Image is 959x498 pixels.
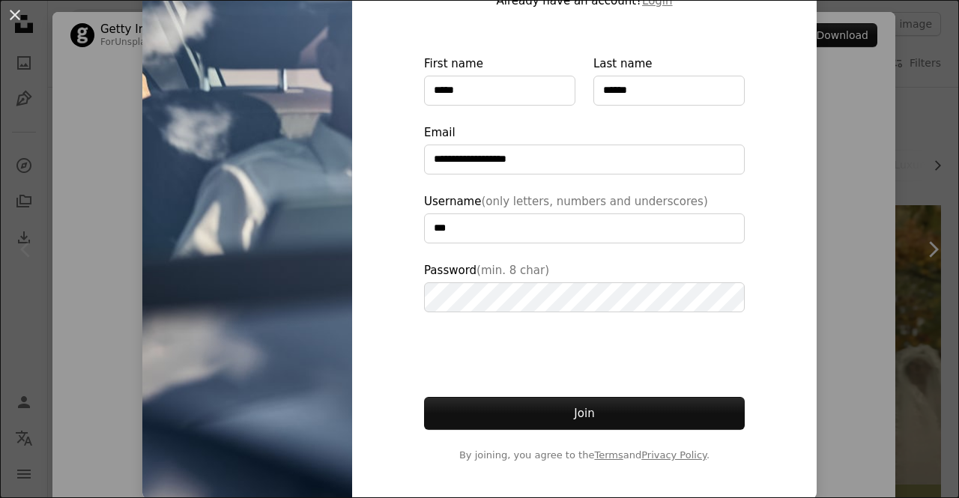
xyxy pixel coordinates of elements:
a: Terms [594,449,623,461]
input: First name [424,76,575,106]
input: Username(only letters, numbers and underscores) [424,213,745,243]
input: Password(min. 8 char) [424,282,745,312]
span: (min. 8 char) [477,264,549,277]
a: Privacy Policy [641,449,707,461]
label: First name [424,55,575,106]
label: Username [424,192,745,243]
label: Email [424,124,745,174]
span: By joining, you agree to the and . [424,448,745,463]
label: Last name [593,55,745,106]
input: Last name [593,76,745,106]
button: Join [424,397,745,430]
label: Password [424,261,745,312]
span: (only letters, numbers and underscores) [481,195,707,208]
input: Email [424,145,745,174]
